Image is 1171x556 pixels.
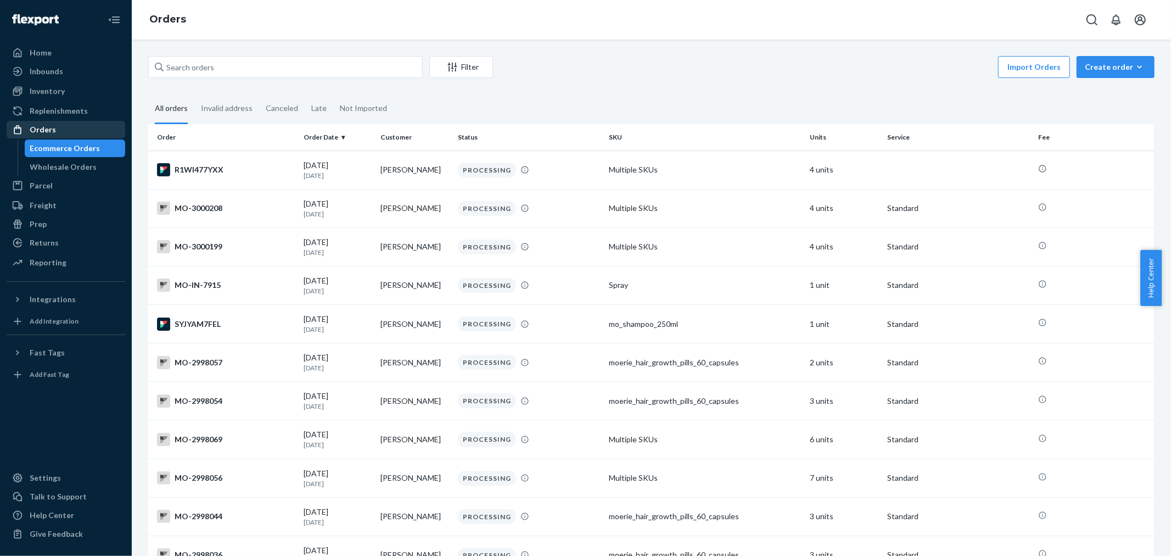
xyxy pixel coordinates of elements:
img: Flexport logo [12,14,59,25]
div: MO-2998069 [157,433,295,446]
a: Settings [7,469,125,487]
div: [DATE] [304,275,372,296]
input: Search orders [148,56,423,78]
td: 7 units [806,459,883,497]
td: 6 units [806,420,883,459]
div: All orders [155,94,188,124]
div: Add Fast Tag [30,370,69,379]
th: Units [806,124,883,151]
div: MO-2998044 [157,510,295,523]
div: Replenishments [30,105,88,116]
a: Help Center [7,507,125,524]
button: Integrations [7,291,125,308]
div: Home [30,47,52,58]
td: 1 unit [806,266,883,304]
div: PROCESSING [458,471,516,486]
div: moerie_hair_growth_pills_60_capsules [609,357,802,368]
button: Open account menu [1129,9,1151,31]
button: Open Search Box [1081,9,1103,31]
p: Standard [887,280,1029,291]
div: MO-2998057 [157,356,295,369]
div: [DATE] [304,237,372,257]
p: Standard [887,472,1029,483]
div: PROCESSING [458,509,516,524]
div: [DATE] [304,198,372,219]
td: [PERSON_NAME] [376,382,453,420]
p: [DATE] [304,518,372,527]
button: Open notifications [1105,9,1127,31]
td: [PERSON_NAME] [376,189,453,227]
th: Order Date [299,124,377,151]
div: [DATE] [304,352,372,372]
p: [DATE] [304,402,372,411]
p: [DATE] [304,479,372,488]
div: Give Feedback [30,529,83,540]
div: [DATE] [304,429,372,449]
div: Spray [609,280,802,291]
button: Help Center [1140,250,1162,306]
td: 3 units [806,497,883,536]
p: [DATE] [304,363,372,372]
div: Inbounds [30,66,63,77]
div: [DATE] [304,468,372,488]
div: [DATE] [304,160,372,180]
p: Standard [887,357,1029,368]
p: [DATE] [304,248,372,257]
div: Freight [30,200,57,211]
div: Wholesale Orders [30,162,97,173]
td: [PERSON_NAME] [376,305,453,343]
td: [PERSON_NAME] [376,459,453,497]
div: [DATE] [304,507,372,527]
div: Canceled [266,94,298,123]
p: Standard [887,203,1029,214]
div: Late [311,94,327,123]
a: Add Fast Tag [7,366,125,383]
div: PROCESSING [458,432,516,447]
div: mo_shampoo_250ml [609,319,802,330]
a: Add Integration [7,313,125,330]
div: [DATE] [304,391,372,411]
div: Talk to Support [30,491,87,502]
div: Add Integration [30,316,79,326]
div: MO-2998056 [157,471,295,485]
div: Inventory [30,86,65,97]
p: Standard [887,396,1029,407]
ol: breadcrumbs [141,4,195,36]
div: R1WI477YXX [157,163,295,176]
td: 4 units [806,189,883,227]
td: [PERSON_NAME] [376,420,453,459]
div: Help Center [30,510,74,521]
td: Multiple SKUs [604,151,806,189]
div: SYJYAM7FEL [157,318,295,331]
div: Filter [430,62,492,73]
a: Ecommerce Orders [25,140,126,157]
div: Customer [380,132,449,142]
div: moerie_hair_growth_pills_60_capsules [609,511,802,522]
th: Service [883,124,1034,151]
p: Standard [887,511,1029,522]
div: moerie_hair_growth_pills_60_capsules [609,396,802,407]
button: Give Feedback [7,525,125,543]
a: Freight [7,197,125,214]
div: MO-3000199 [157,240,295,253]
p: [DATE] [304,325,372,334]
a: Parcel [7,177,125,194]
p: [DATE] [304,440,372,449]
td: 1 unit [806,305,883,343]
td: [PERSON_NAME] [376,343,453,382]
td: [PERSON_NAME] [376,266,453,304]
div: PROCESSING [458,393,516,408]
a: Inventory [7,82,125,100]
div: Reporting [30,257,66,268]
a: Prep [7,215,125,233]
td: [PERSON_NAME] [376,497,453,536]
button: Import Orders [998,56,1070,78]
div: Orders [30,124,56,135]
div: Not Imported [340,94,387,123]
div: PROCESSING [458,278,516,293]
div: PROCESSING [458,355,516,370]
div: Create order [1085,62,1146,73]
td: Multiple SKUs [604,420,806,459]
div: Settings [30,472,61,483]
